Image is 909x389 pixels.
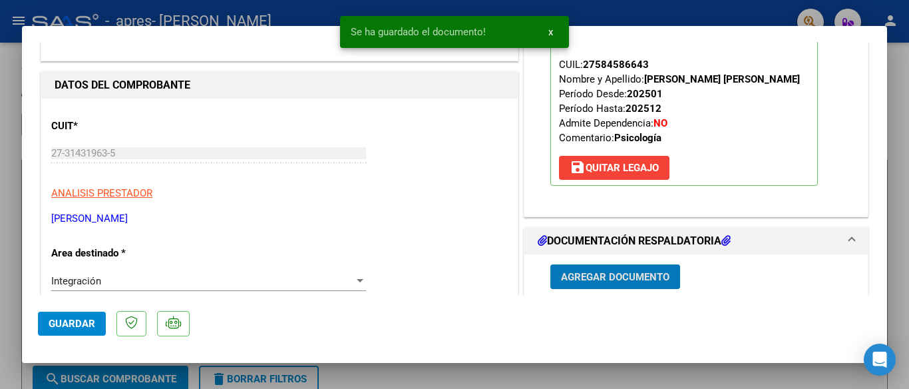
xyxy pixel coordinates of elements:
span: Agregar Documento [561,271,669,283]
p: Area destinado * [51,246,188,261]
strong: 202512 [626,103,661,115]
p: CUIT [51,119,188,134]
button: Agregar Documento [550,264,680,289]
span: Se ha guardado el documento! [351,25,486,39]
strong: 202501 [627,88,663,100]
p: Legajo preaprobado para Período de Prestación: [550,9,818,186]
div: Open Intercom Messenger [864,344,896,376]
span: Integración [51,275,101,287]
button: Guardar [38,312,106,336]
span: Comentario: [559,132,661,144]
p: [PERSON_NAME] [51,211,508,226]
button: Quitar Legajo [559,156,669,180]
strong: DATOS DEL COMPROBANTE [55,79,190,91]
mat-expansion-panel-header: DOCUMENTACIÓN RESPALDATORIA [524,228,868,254]
span: Guardar [49,318,95,330]
div: 27584586643 [583,57,649,72]
h1: DOCUMENTACIÓN RESPALDATORIA [538,233,731,249]
strong: NO [653,117,667,129]
button: x [538,20,564,44]
span: x [548,26,553,38]
mat-icon: save [570,159,586,175]
span: Quitar Legajo [570,162,659,174]
strong: [PERSON_NAME] [PERSON_NAME] [644,73,800,85]
span: ANALISIS PRESTADOR [51,187,152,199]
strong: Psicología [614,132,661,144]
